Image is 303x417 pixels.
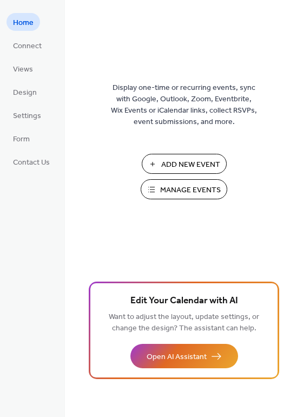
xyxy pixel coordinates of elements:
a: Settings [6,106,48,124]
button: Add New Event [142,154,227,174]
span: Connect [13,41,42,52]
span: Display one-time or recurring events, sync with Google, Outlook, Zoom, Eventbrite, Wix Events or ... [111,82,257,128]
a: Connect [6,36,48,54]
span: Design [13,87,37,99]
a: Home [6,13,40,31]
span: Want to adjust the layout, update settings, or change the design? The assistant can help. [109,310,259,336]
span: Views [13,64,33,75]
span: Edit Your Calendar with AI [130,294,238,309]
a: Contact Us [6,153,56,171]
span: Manage Events [160,185,221,196]
span: Add New Event [161,159,220,171]
a: Form [6,129,36,147]
span: Open AI Assistant [147,351,207,363]
a: Views [6,60,39,77]
span: Home [13,17,34,29]
a: Design [6,83,43,101]
button: Manage Events [141,179,227,199]
span: Settings [13,110,41,122]
span: Form [13,134,30,145]
span: Contact Us [13,157,50,168]
button: Open AI Assistant [130,344,238,368]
